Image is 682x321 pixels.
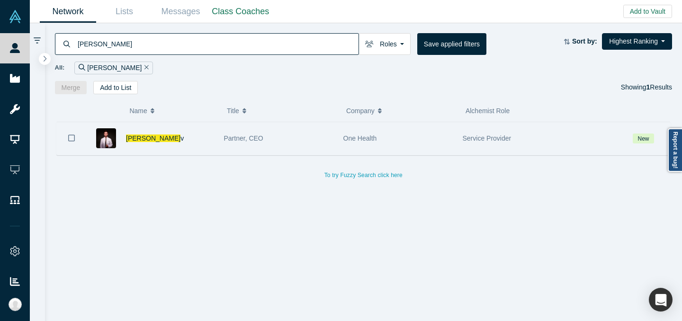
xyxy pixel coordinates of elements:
span: One Health [343,134,377,142]
strong: 1 [646,83,650,91]
button: Add to List [93,81,138,94]
img: Ally Hoang's Account [9,298,22,311]
a: Class Coaches [209,0,272,23]
a: Lists [96,0,153,23]
button: Remove Filter [142,62,149,73]
a: Messages [153,0,209,23]
button: Name [129,101,217,121]
button: Roles [359,33,411,55]
button: Highest Ranking [602,33,672,50]
button: Bookmark [57,122,86,155]
a: Network [40,0,96,23]
span: All: [55,63,65,72]
strong: Sort by: [572,37,597,45]
button: Add to Vault [623,5,672,18]
span: Service Provider [463,134,511,142]
span: Partner, CEO [224,134,263,142]
div: Showing [621,81,672,94]
span: [PERSON_NAME] [126,134,180,142]
button: Title [227,101,336,121]
span: Title [227,101,239,121]
span: v [180,134,184,142]
img: Alchemist Vault Logo [9,10,22,23]
button: Company [346,101,456,121]
span: Results [646,83,672,91]
button: To try Fuzzy Search click here [318,169,409,181]
span: Name [129,101,147,121]
span: Company [346,101,375,121]
a: Report a bug! [668,128,682,172]
input: Search by name, title, company, summary, expertise, investment criteria or topics of focus [77,33,359,55]
button: Merge [55,81,87,94]
a: [PERSON_NAME]v [126,134,184,142]
span: Alchemist Role [466,107,510,115]
div: [PERSON_NAME] [74,62,153,74]
span: New [633,134,654,143]
img: Denis Vurdov's Profile Image [96,128,116,148]
button: Save applied filters [417,33,486,55]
